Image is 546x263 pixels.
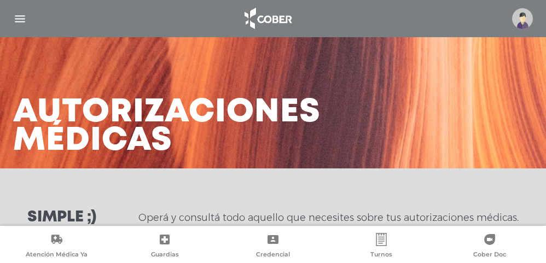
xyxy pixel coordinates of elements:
[26,250,88,260] span: Atención Médica Ya
[151,250,179,260] span: Guardias
[13,98,321,155] h3: Autorizaciones médicas
[13,12,27,26] img: Cober_menu-lines-white.svg
[27,210,96,225] h3: Simple ;)
[512,8,533,29] img: profile-placeholder.svg
[2,233,111,261] a: Atención Médica Ya
[256,250,290,260] span: Credencial
[239,5,296,32] img: logo_cober_home-white.png
[473,250,506,260] span: Cober Doc
[370,250,392,260] span: Turnos
[138,211,519,224] p: Operá y consultá todo aquello que necesites sobre tus autorizaciones médicas.
[435,233,544,261] a: Cober Doc
[327,233,435,261] a: Turnos
[111,233,219,261] a: Guardias
[219,233,327,261] a: Credencial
